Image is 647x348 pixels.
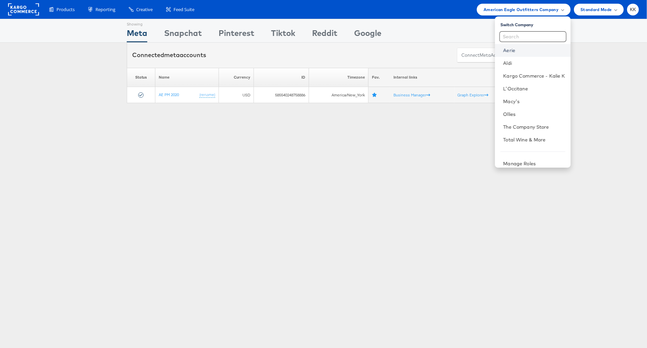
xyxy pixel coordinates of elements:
th: Name [155,68,219,87]
span: Reporting [96,6,115,13]
div: Switch Company [500,19,570,28]
a: Manage Roles [503,161,536,167]
a: The Company Store [503,124,565,130]
a: Graph Explorer [458,92,489,97]
span: American Eagle Outfitters Company [484,6,559,13]
div: Pinterest [219,27,254,42]
th: Status [127,68,155,87]
th: ID [254,68,309,87]
span: meta [480,52,491,58]
td: USD [219,87,254,103]
div: Showing [127,19,147,27]
span: Standard Mode [581,6,612,13]
a: Ollies [503,111,565,118]
a: AE PM 2020 [159,92,179,97]
div: Snapchat [164,27,202,42]
a: L'Occitane [503,85,565,92]
span: Products [56,6,75,13]
div: Reddit [312,27,337,42]
a: Aldi [503,60,565,67]
div: Meta [127,27,147,42]
a: Macy's [503,98,565,105]
span: Creative [136,6,153,13]
a: Total Wine & More [503,136,565,143]
a: Aerie [503,47,565,54]
a: Business Manager [393,92,430,97]
div: Connected accounts [132,51,206,59]
button: ConnectmetaAccounts [457,48,515,63]
a: Kargo Commerce - Kalie K [503,73,565,79]
td: America/New_York [309,87,368,103]
div: Google [354,27,381,42]
span: Feed Suite [174,6,194,13]
div: Tiktok [271,27,295,42]
span: meta [164,51,180,59]
span: KK [630,7,636,12]
th: Currency [219,68,254,87]
td: 585540248758886 [254,87,309,103]
a: (rename) [199,92,215,98]
input: Search [499,31,566,42]
th: Timezone [309,68,368,87]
